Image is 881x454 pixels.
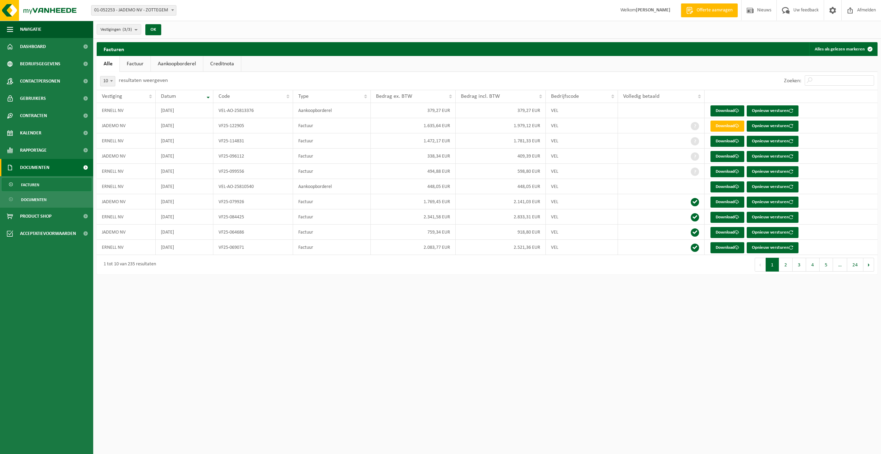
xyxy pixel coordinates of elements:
[456,240,545,255] td: 2.521,36 EUR
[371,194,456,209] td: 1.769,45 EUR
[456,118,545,133] td: 1.979,12 EUR
[371,133,456,149] td: 1.472,17 EUR
[710,105,744,116] a: Download
[298,94,309,99] span: Type
[456,149,545,164] td: 409,39 EUR
[219,94,230,99] span: Code
[123,27,132,32] count: (3/3)
[371,179,456,194] td: 448,05 EUR
[156,133,213,149] td: [DATE]
[710,151,744,162] a: Download
[456,209,545,225] td: 2.833,31 EUR
[145,24,161,35] button: OK
[546,240,618,255] td: VEL
[97,209,156,225] td: ERNELL NV
[20,142,47,159] span: Rapportage
[91,5,176,16] span: 01-052253 - JADEMO NV - ZOTTEGEM
[546,149,618,164] td: VEL
[293,133,370,149] td: Factuur
[456,133,545,149] td: 1.781,33 EUR
[293,225,370,240] td: Factuur
[97,24,141,35] button: Vestigingen(3/3)
[755,258,766,272] button: Previous
[213,164,293,179] td: VF25-099556
[213,118,293,133] td: VF25-122905
[293,149,370,164] td: Factuur
[747,151,798,162] button: Opnieuw versturen
[784,78,801,84] label: Zoeken:
[371,118,456,133] td: 1.635,64 EUR
[156,149,213,164] td: [DATE]
[161,94,176,99] span: Datum
[546,164,618,179] td: VEL
[20,159,49,176] span: Documenten
[20,55,60,73] span: Bedrijfsgegevens
[156,240,213,255] td: [DATE]
[119,78,168,83] label: resultaten weergeven
[747,227,798,238] button: Opnieuw versturen
[91,6,176,15] span: 01-052253 - JADEMO NV - ZOTTEGEM
[20,38,46,55] span: Dashboard
[20,90,46,107] span: Gebruikers
[100,258,156,271] div: 1 tot 10 van 235 resultaten
[213,240,293,255] td: VF25-069071
[456,225,545,240] td: 918,80 EUR
[213,149,293,164] td: VF25-096112
[710,181,744,192] a: Download
[151,56,203,72] a: Aankoopborderel
[97,194,156,209] td: JADEMO NV
[97,103,156,118] td: ERNELL NV
[156,164,213,179] td: [DATE]
[20,73,60,90] span: Contactpersonen
[97,42,131,56] h2: Facturen
[20,208,51,225] span: Product Shop
[546,194,618,209] td: VEL
[100,25,132,35] span: Vestigingen
[847,258,863,272] button: 24
[623,94,659,99] span: Volledig betaald
[546,118,618,133] td: VEL
[21,178,39,191] span: Facturen
[97,225,156,240] td: JADEMO NV
[371,149,456,164] td: 338,34 EUR
[809,42,877,56] button: Alles als gelezen markeren
[747,197,798,208] button: Opnieuw versturen
[156,118,213,133] td: [DATE]
[456,164,545,179] td: 598,80 EUR
[100,76,115,86] span: 10
[97,240,156,255] td: ERNELL NV
[120,56,151,72] a: Factuur
[97,164,156,179] td: ERNELL NV
[456,194,545,209] td: 2.141,03 EUR
[20,124,41,142] span: Kalender
[456,179,545,194] td: 448,05 EUR
[213,225,293,240] td: VF25-064686
[2,193,91,206] a: Documenten
[710,227,744,238] a: Download
[747,166,798,177] button: Opnieuw versturen
[97,133,156,149] td: ERNELL NV
[213,133,293,149] td: VF25-114831
[820,258,833,272] button: 5
[747,136,798,147] button: Opnieuw versturen
[156,103,213,118] td: [DATE]
[213,179,293,194] td: VEL-AO-25810540
[546,179,618,194] td: VEL
[766,258,779,272] button: 1
[293,118,370,133] td: Factuur
[102,94,122,99] span: Vestiging
[793,258,806,272] button: 3
[710,121,744,132] a: Download
[456,103,545,118] td: 379,27 EUR
[213,209,293,225] td: VF25-084425
[710,136,744,147] a: Download
[97,118,156,133] td: JADEMO NV
[695,7,734,14] span: Offerte aanvragen
[20,21,41,38] span: Navigatie
[551,94,579,99] span: Bedrijfscode
[371,103,456,118] td: 379,27 EUR
[833,258,847,272] span: …
[636,8,670,13] strong: [PERSON_NAME]
[371,240,456,255] td: 2.083,77 EUR
[546,103,618,118] td: VEL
